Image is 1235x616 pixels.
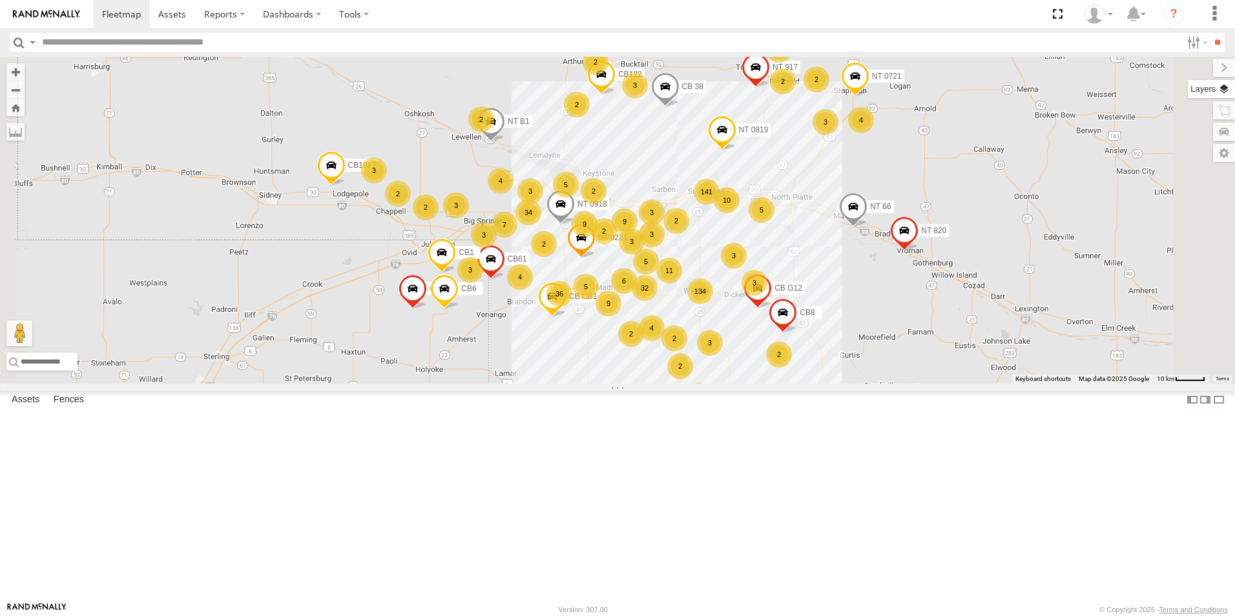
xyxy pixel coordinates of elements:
div: 141 [694,179,720,205]
span: CB6 [461,285,476,294]
span: CB 38 [682,82,703,91]
span: CB1847 [430,284,457,293]
div: 2 [581,178,607,204]
div: 5 [749,197,774,223]
a: Terms and Conditions [1159,606,1228,613]
label: Hide Summary Table [1212,391,1225,409]
div: 5 [553,172,579,198]
span: Map data ©2025 Google [1079,375,1149,382]
div: 3 [721,243,747,269]
i: ? [1163,4,1184,25]
div: 11 [656,258,682,283]
div: 2 [564,92,590,118]
div: Version: 307.00 [559,606,608,613]
div: 3 [639,200,665,225]
div: Al Bahnsen [1080,5,1117,24]
span: NT 917 [773,63,798,72]
div: 2 [766,342,792,367]
div: 5 [633,249,659,274]
div: 3 [619,229,645,254]
button: Zoom Home [6,99,25,116]
label: Dock Summary Table to the Left [1186,391,1199,409]
div: 4 [639,315,665,341]
div: 134 [687,278,713,304]
button: Zoom in [6,63,25,81]
button: Keyboard shortcuts [1015,375,1071,384]
span: NT 0819 [739,126,769,135]
div: 36 [546,281,572,307]
label: Search Filter Options [1182,33,1210,52]
div: 2 [667,353,693,379]
div: 4 [848,107,874,133]
div: © Copyright 2025 - [1099,606,1228,613]
label: Assets [5,391,46,409]
div: 4 [686,383,712,409]
div: 34 [515,200,541,225]
label: Fences [47,391,90,409]
div: 9 [596,291,621,316]
span: CB61 [508,254,527,263]
span: CB8 [800,309,815,318]
span: 10 km [1157,375,1175,382]
div: 32 [632,275,658,301]
div: 2 [385,181,411,207]
div: 4 [488,168,514,194]
div: 3 [457,257,483,283]
div: 2 [663,208,689,234]
a: Visit our Website [7,603,67,616]
div: 3 [813,109,838,135]
div: 2 [583,49,608,75]
span: CB1 [459,248,473,257]
div: 3 [361,158,387,183]
div: 3 [622,72,648,98]
label: Dock Summary Table to the Right [1199,391,1212,409]
div: 3 [471,222,497,248]
div: 2 [804,67,829,92]
label: Map Settings [1213,144,1235,162]
span: NT B1 [508,118,530,127]
div: 3 [517,178,543,204]
div: 2 [618,321,644,347]
button: Zoom out [6,81,25,99]
div: 10 [714,187,740,213]
div: 3 [443,192,469,218]
div: 2 [413,194,439,220]
div: 6 [611,268,637,294]
div: 2 [468,107,494,132]
div: 5 [573,274,599,300]
span: NT 66 [870,202,891,211]
div: 3 [697,330,723,356]
span: CB G12 [774,284,802,293]
div: 9 [612,209,638,234]
span: NT 0918 [577,200,607,209]
div: 7 [492,212,517,238]
button: Drag Pegman onto the map to open Street View [6,320,32,346]
span: NT 0721 [872,72,902,81]
img: rand-logo.svg [13,10,80,19]
div: 3 [742,270,767,296]
label: Search Query [27,33,37,52]
label: Measure [6,123,25,141]
div: 2 [531,231,557,257]
span: CB1917 [348,161,376,170]
div: 9 [572,211,597,237]
div: 2 [591,218,617,244]
div: 3 [639,221,665,247]
div: 4 [507,264,533,290]
button: Map Scale: 10 km per 43 pixels [1153,375,1209,384]
span: NT 820 [921,226,946,235]
div: 2 [661,325,687,351]
span: CB122 [618,70,642,79]
a: Terms (opens in new tab) [1216,376,1229,382]
div: 2 [770,68,796,94]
